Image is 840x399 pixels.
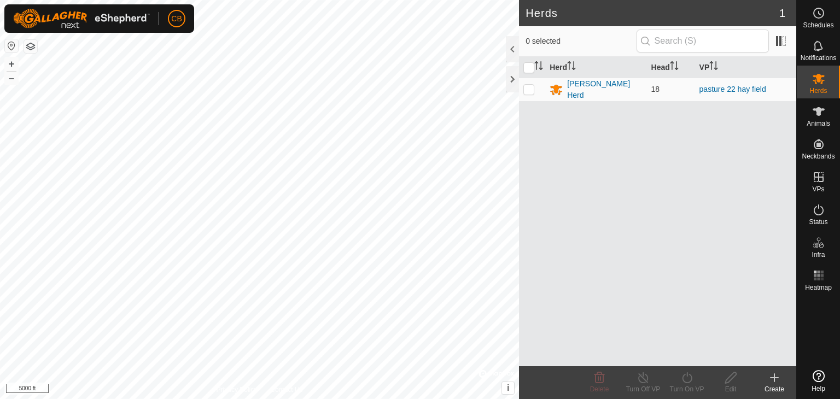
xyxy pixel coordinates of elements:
span: Herds [809,87,827,94]
div: Turn On VP [665,384,709,394]
p-sorticon: Activate to sort [567,63,576,72]
span: 18 [651,85,660,93]
span: Heatmap [805,284,832,291]
div: [PERSON_NAME] Herd [567,78,642,101]
span: Notifications [801,55,836,61]
span: 0 selected [526,36,636,47]
a: Contact Us [270,385,302,395]
span: Status [809,219,827,225]
button: – [5,72,18,85]
a: Privacy Policy [217,385,258,395]
p-sorticon: Activate to sort [670,63,679,72]
button: i [502,382,514,394]
span: Delete [590,385,609,393]
span: Infra [812,251,825,258]
span: Help [812,385,825,392]
th: Herd [545,57,646,78]
span: i [507,383,509,392]
th: VP [695,57,796,78]
div: Turn Off VP [621,384,665,394]
img: Gallagher Logo [13,9,150,28]
span: CB [171,13,182,25]
div: Create [752,384,796,394]
button: + [5,57,18,71]
th: Head [647,57,695,78]
input: Search (S) [637,30,769,52]
span: 1 [779,5,785,21]
p-sorticon: Activate to sort [709,63,718,72]
button: Map Layers [24,40,37,53]
a: Help [797,366,840,396]
a: pasture 22 hay field [699,85,766,93]
button: Reset Map [5,39,18,52]
div: Edit [709,384,752,394]
span: Schedules [803,22,833,28]
span: VPs [812,186,824,192]
span: Animals [807,120,830,127]
h2: Herds [526,7,779,20]
p-sorticon: Activate to sort [534,63,543,72]
span: Neckbands [802,153,835,160]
